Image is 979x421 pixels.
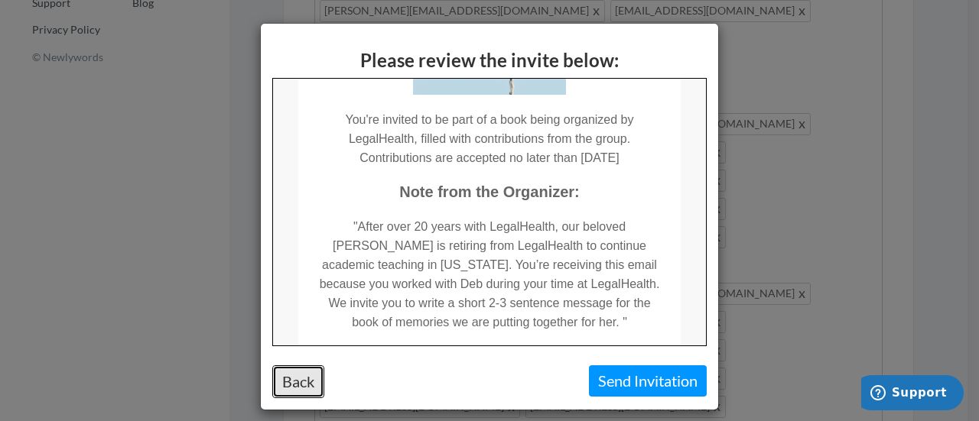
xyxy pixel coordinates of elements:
[861,375,964,413] iframe: Opens a widget where you can chat to one of our agents
[272,50,707,70] h3: Please review the invite below:
[25,123,408,253] td: "After over 20 years with LegalHealth, our beloved [PERSON_NAME] is retiring from LegalHealth to ...
[589,365,707,397] button: Send Invitation
[272,365,324,398] button: Back
[25,16,408,89] td: You're invited to be part of a book being organized by LegalHealth, filled with contributions fro...
[25,89,408,123] td: Note from the Organizer:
